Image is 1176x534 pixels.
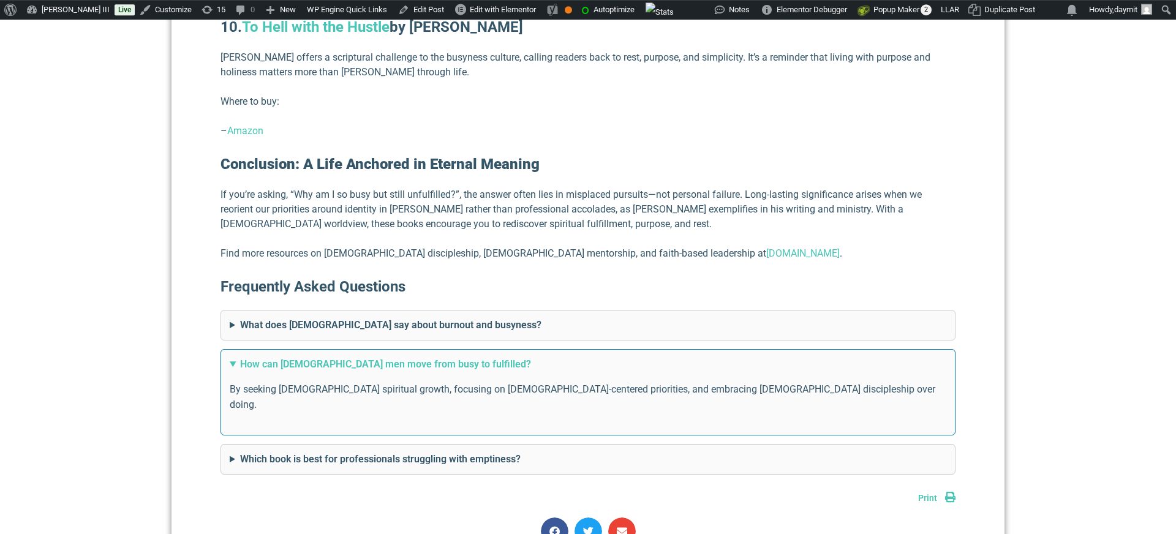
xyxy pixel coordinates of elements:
[766,247,840,259] a: [DOMAIN_NAME]
[230,318,946,333] summary: What does [DEMOGRAPHIC_DATA] say about burnout and busyness?
[646,2,674,22] img: Views over 48 hours. Click for more Jetpack Stats.
[470,5,536,14] span: Edit with Elementor
[565,6,572,13] div: OK
[1114,5,1137,14] span: daymit
[918,493,937,503] span: Print
[242,18,390,36] a: To Hell with the Hustle
[227,125,263,137] a: Amazon
[221,156,540,173] b: Conclusion: A Life Anchored in Eternal Meaning
[221,276,956,298] h2: Frequently Asked Questions
[921,4,932,15] span: 2
[221,50,956,80] p: [PERSON_NAME] offers a scriptural challenge to the busyness culture, calling readers back to rest...
[221,94,956,109] p: Where to buy:
[221,16,956,38] h2: 10. by [PERSON_NAME]
[918,493,956,503] a: Print
[115,4,135,15] a: Live
[230,357,946,372] summary: How can [DEMOGRAPHIC_DATA] men move from busy to fulfilled?
[221,124,956,138] p: –
[230,382,946,413] p: By seeking [DEMOGRAPHIC_DATA] spiritual growth, focusing on [DEMOGRAPHIC_DATA]-centered prioritie...
[230,452,946,467] summary: Which book is best for professionals struggling with emptiness?
[221,246,956,261] p: Find more resources on [DEMOGRAPHIC_DATA] discipleship, [DEMOGRAPHIC_DATA] mentorship, and faith-...
[221,187,956,231] p: If you’re asking, “Why am I so busy but still unfulfilled?”, the answer often lies in misplaced p...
